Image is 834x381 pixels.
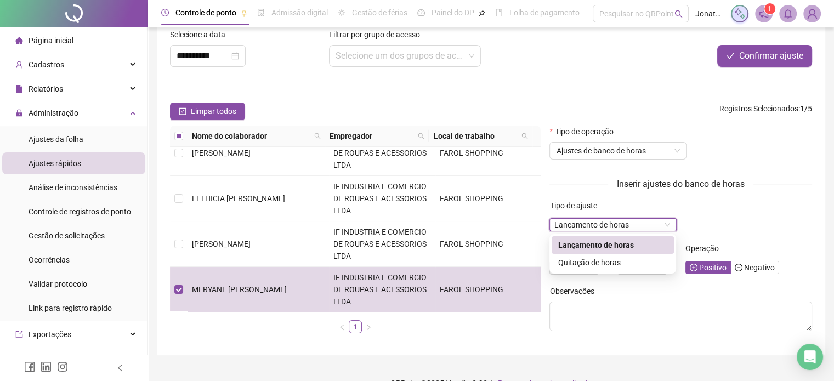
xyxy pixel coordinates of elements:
span: 1 [768,5,771,13]
span: file-done [257,9,265,16]
span: book [495,9,503,16]
span: Cadastros [29,60,64,69]
label: Operação [685,242,726,254]
img: sparkle-icon.fc2bf0ac1784a2077858766a79e2daf3.svg [734,8,746,20]
button: Confirmar ajuste [717,45,812,67]
button: right [362,320,375,333]
span: FAROL SHOPPING [440,285,503,294]
span: instagram [57,361,68,372]
span: plus-circle [690,264,697,271]
span: user-add [15,61,23,69]
span: FAROL SHOPPING [440,194,503,203]
span: Lançamento de horas [554,219,672,231]
label: Filtrar por grupo de acesso [329,29,427,41]
span: Relatórios [29,84,63,93]
span: Gestão de férias [352,8,407,17]
span: Painel do DP [432,8,474,17]
span: Análise de inconsistências [29,183,117,192]
span: FAROL SHOPPING [440,240,503,248]
label: Selecione a data [170,29,232,41]
span: search [521,133,528,139]
button: left [336,320,349,333]
span: linkedin [41,361,52,372]
span: bell [783,9,793,19]
span: minus-circle [735,264,742,271]
div: Open Intercom Messenger [797,344,823,370]
span: facebook [24,361,35,372]
span: Inserir ajustes do banco de horas [608,177,753,191]
span: check [726,52,735,60]
span: Ocorrências [29,255,70,264]
span: search [416,128,427,144]
span: search [674,10,683,18]
label: Tipo de ajuste [549,200,604,212]
span: LETHICIA [PERSON_NAME] [192,194,285,203]
span: Ajustes rápidos [29,159,81,168]
span: Registros Selecionados [719,104,798,113]
span: Controle de registros de ponto [29,207,131,216]
span: Administração [29,109,78,117]
span: Limpar todos [191,105,236,117]
span: Ajustes da folha [29,135,83,144]
span: Controle de ponto [175,8,236,17]
span: notification [759,9,769,19]
span: search [314,133,321,139]
span: Integrações [29,354,69,363]
span: Admissão digital [271,8,328,17]
span: IF INDUSTRIA E COMERCIO DE ROUPAS E ACESSORIOS LTDA [333,182,427,215]
span: Gestão de solicitações [29,231,105,240]
span: dashboard [417,9,425,16]
span: right [365,324,372,331]
sup: 1 [764,3,775,14]
span: Confirmar ajuste [739,49,803,62]
span: Página inicial [29,36,73,45]
span: home [15,37,23,44]
label: Tipo de operação [549,126,620,138]
label: Minutos [617,242,657,254]
span: file [15,85,23,93]
span: [PERSON_NAME] [192,240,251,248]
span: Local de trabalho [433,130,517,142]
span: Link para registro rápido [29,304,112,312]
span: left [339,324,345,331]
span: left [116,364,124,372]
span: IF INDUSTRIA E COMERCIO DE ROUPAS E ACESSORIOS LTDA [333,228,427,260]
span: Negativo [735,263,775,272]
span: search [519,128,530,144]
li: Página anterior [336,320,349,333]
button: Limpar todos [170,103,245,120]
span: Ajustes de banco de horas [556,143,680,159]
span: IF INDUSTRIA E COMERCIO DE ROUPAS E ACESSORIOS LTDA [333,137,427,169]
img: 78964 [804,5,820,22]
span: [PERSON_NAME] [192,149,251,157]
span: Jonathas - IF [695,8,724,20]
span: check-square [179,107,186,115]
span: FAROL SHOPPING [440,149,503,157]
span: : 1 / 5 [719,103,812,120]
span: pushpin [241,10,247,16]
span: search [312,128,323,144]
span: search [418,133,424,139]
span: export [15,331,23,338]
span: Exportações [29,330,71,339]
span: Positivo [690,263,727,272]
span: clock-circle [161,9,169,16]
label: Horas [549,242,582,254]
span: pushpin [479,10,485,16]
span: Folha de pagamento [509,8,580,17]
span: Empregador [330,130,414,142]
span: MERYANE [PERSON_NAME] [192,285,287,294]
li: Próxima página [362,320,375,333]
span: lock [15,109,23,117]
a: 1 [349,321,361,333]
span: Validar protocolo [29,280,87,288]
span: Nome do colaborador [192,130,310,142]
span: IF INDUSTRIA E COMERCIO DE ROUPAS E ACESSORIOS LTDA [333,273,427,306]
span: sun [338,9,345,16]
label: Observações [549,285,601,297]
li: 1 [349,320,362,333]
